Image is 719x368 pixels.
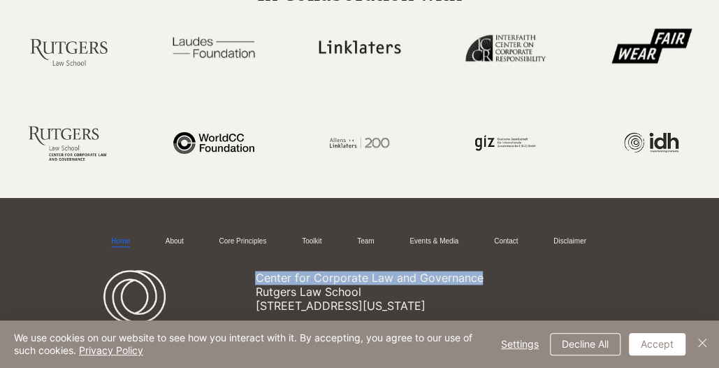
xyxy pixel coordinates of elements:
[255,285,518,299] p: Rutgers Law School
[694,332,711,357] button: Close
[550,333,620,355] button: Decline All
[111,236,130,247] a: Home
[255,271,518,285] p: Center for Corporate Law and Governance
[219,236,267,247] a: Core Principles
[501,334,539,355] span: Settings
[6,6,129,88] img: rutgers_law_logo_edited.jpg
[6,102,129,184] img: rutgers_corp_law_edited.jpg
[694,334,711,351] img: Close
[298,102,421,184] img: allens_links_logo.png
[152,102,275,184] img: world_cc_edited.jpg
[79,344,143,356] a: Privacy Policy
[101,270,168,360] img: v2 New RCP logo cream.png
[629,333,685,355] button: Accept
[553,236,586,247] a: Disclaimer
[255,299,518,313] p: [STREET_ADDRESS][US_STATE]
[590,102,713,184] img: idh_logo_rectangle.png
[14,332,484,357] span: We use cookies on our website to see how you interact with it. By accepting, you agree to our use...
[302,236,321,247] a: Toolkit
[357,236,374,247] a: Team
[166,236,184,247] a: About
[152,6,275,88] img: laudes_logo_edited.jpg
[444,102,567,184] img: giz_logo.png
[590,6,713,88] img: fairwear_logo_edited.jpg
[101,231,611,253] nav: Site
[444,6,567,88] img: ICCR_logo_edited.jpg
[298,6,421,88] img: linklaters_logo_edited.jpg
[494,236,518,247] a: Contact
[409,236,458,247] a: Events & Media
